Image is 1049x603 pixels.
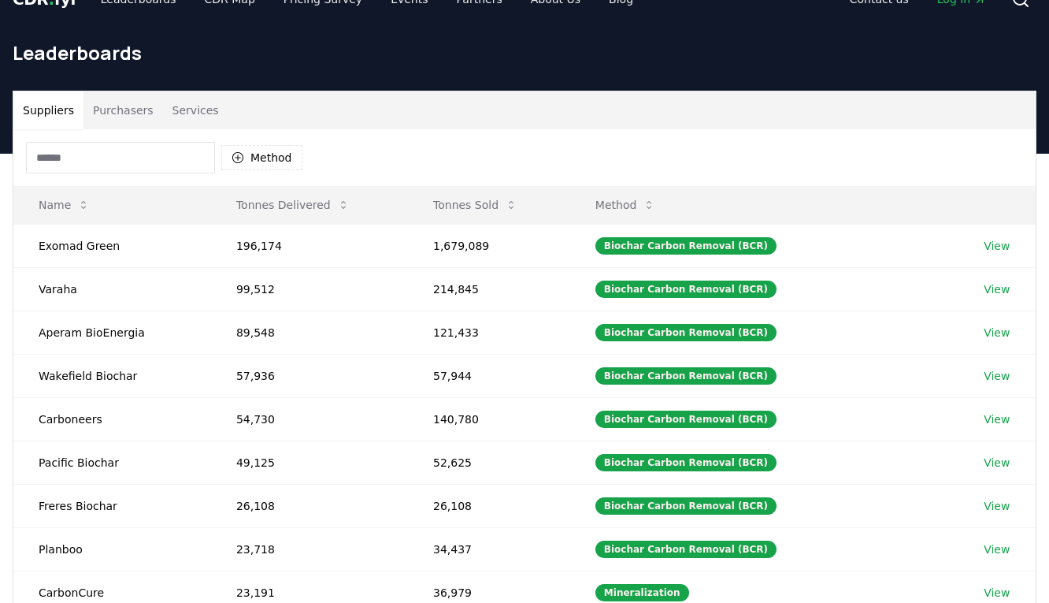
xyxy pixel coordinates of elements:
div: Biochar Carbon Removal (BCR) [595,367,777,385]
td: 89,548 [211,311,408,354]
div: Biochar Carbon Removal (BCR) [595,281,777,298]
button: Purchasers [83,91,163,129]
td: 57,936 [211,354,408,397]
a: View [984,368,1010,384]
a: View [984,281,1010,297]
td: Planboo [13,527,211,571]
td: 52,625 [408,441,570,484]
a: View [984,542,1010,557]
div: Biochar Carbon Removal (BCR) [595,454,777,471]
td: Freres Biochar [13,484,211,527]
div: Biochar Carbon Removal (BCR) [595,497,777,515]
div: Mineralization [595,584,689,601]
td: 54,730 [211,397,408,441]
button: Tonnes Sold [421,189,530,221]
td: 1,679,089 [408,224,570,267]
a: View [984,411,1010,427]
a: View [984,498,1010,514]
td: 34,437 [408,527,570,571]
td: 99,512 [211,267,408,311]
a: View [984,585,1010,601]
td: Varaha [13,267,211,311]
td: Aperam BioEnergia [13,311,211,354]
td: 121,433 [408,311,570,354]
button: Name [26,189,102,221]
td: 196,174 [211,224,408,267]
button: Method [221,145,302,170]
td: 26,108 [408,484,570,527]
button: Method [583,189,669,221]
div: Biochar Carbon Removal (BCR) [595,324,777,341]
a: View [984,325,1010,341]
td: 57,944 [408,354,570,397]
td: Carboneers [13,397,211,441]
div: Biochar Carbon Removal (BCR) [595,237,777,255]
td: 49,125 [211,441,408,484]
button: Services [163,91,228,129]
h1: Leaderboards [13,40,1036,65]
td: Wakefield Biochar [13,354,211,397]
div: Biochar Carbon Removal (BCR) [595,411,777,428]
a: View [984,238,1010,254]
div: Biochar Carbon Removal (BCR) [595,541,777,558]
button: Tonnes Delivered [224,189,362,221]
td: 140,780 [408,397,570,441]
button: Suppliers [13,91,83,129]
td: 214,845 [408,267,570,311]
a: View [984,455,1010,471]
td: 23,718 [211,527,408,571]
td: 26,108 [211,484,408,527]
td: Exomad Green [13,224,211,267]
td: Pacific Biochar [13,441,211,484]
